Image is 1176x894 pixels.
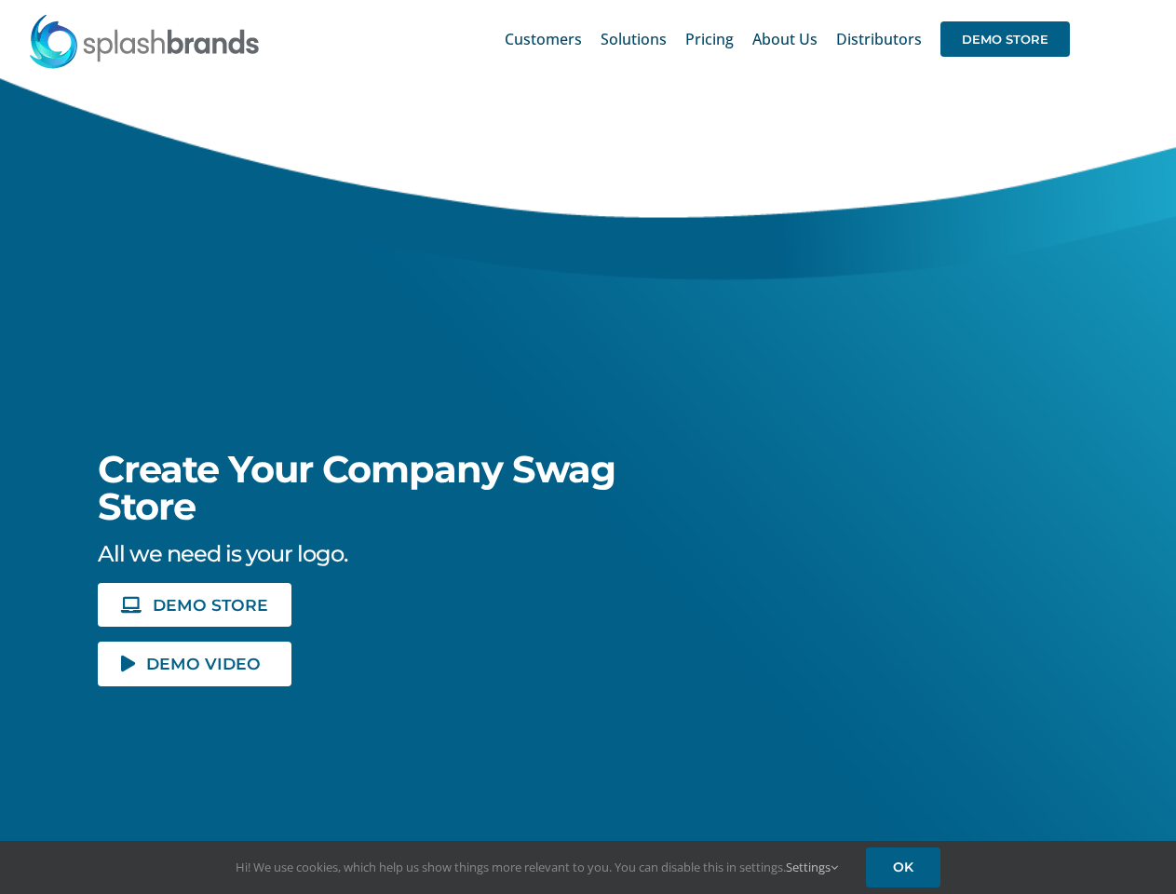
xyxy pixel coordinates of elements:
[505,9,1070,69] nav: Main Menu
[866,847,940,887] a: OK
[98,583,291,627] a: DEMO STORE
[685,32,734,47] span: Pricing
[98,446,615,529] span: Create Your Company Swag Store
[505,32,582,47] span: Customers
[685,9,734,69] a: Pricing
[786,859,838,875] a: Settings
[752,32,818,47] span: About Us
[28,13,261,69] img: SplashBrands.com Logo
[940,21,1070,57] span: DEMO STORE
[836,9,922,69] a: Distributors
[940,9,1070,69] a: DEMO STORE
[601,32,667,47] span: Solutions
[146,656,261,671] span: DEMO VIDEO
[98,540,347,567] span: All we need is your logo.
[836,32,922,47] span: Distributors
[505,9,582,69] a: Customers
[236,859,838,875] span: Hi! We use cookies, which help us show things more relevant to you. You can disable this in setti...
[153,597,268,613] span: DEMO STORE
